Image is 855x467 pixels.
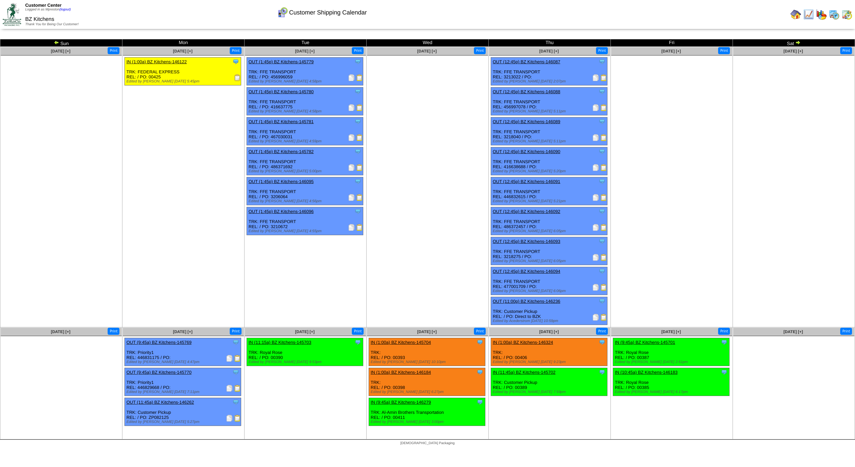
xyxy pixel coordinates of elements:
[355,148,361,155] img: Tooltip
[355,88,361,95] img: Tooltip
[493,239,560,244] a: OUT (12:45p) BZ Kitchens-146093
[600,104,607,111] img: Bill of Lading
[493,79,607,83] div: Edited by [PERSON_NAME] [DATE] 2:07pm
[790,9,801,20] img: home.gif
[3,3,21,26] img: ZoRoCo_Logo(Green%26Foil)%20jpg.webp
[599,268,605,275] img: Tooltip
[126,400,194,405] a: OUT (11:45a) BZ Kitchens-146262
[355,208,361,215] img: Tooltip
[232,58,239,65] img: Tooltip
[234,355,241,362] img: Bill of Lading
[613,338,730,366] div: TRK: Royal Rose REL: / PO: 00387
[718,47,730,54] button: Print
[783,49,803,53] a: [DATE] [+]
[247,58,363,85] div: TRK: FFE TRANSPORT REL: / PO: 456996059
[173,329,192,334] a: [DATE] [+]
[491,297,607,325] div: TRK: Customer Pickup REL: / PO: Direct to BZK
[125,338,241,366] div: TRK: Priority1 REL: 446831175 / PO:
[356,194,363,201] img: Bill of Lading
[369,398,485,426] div: TRK: Al-Amin Brothers Transportation REL: / PO: 00411
[474,47,486,54] button: Print
[295,49,314,53] a: [DATE] [+]
[348,134,355,141] img: Packing Slip
[371,340,431,345] a: IN (1:00a) BZ Kitchens-145704
[611,39,733,47] td: Fri
[491,267,607,295] div: TRK: FFE TRANSPORT REL: 477001709 / PO:
[232,339,239,346] img: Tooltip
[596,328,608,335] button: Print
[491,58,607,85] div: TRK: FFE TRANSPORT REL: 3213022 / PO:
[491,117,607,145] div: TRK: FFE TRANSPORT REL: 3218040 / PO:
[474,328,486,335] button: Print
[226,355,233,362] img: Packing Slip
[51,329,70,334] a: [DATE] [+]
[249,119,313,124] a: OUT (1:45p) BZ Kitchens-145781
[539,329,559,334] span: [DATE] [+]
[493,139,607,143] div: Edited by [PERSON_NAME] [DATE] 5:11pm
[599,178,605,185] img: Tooltip
[599,238,605,245] img: Tooltip
[842,9,852,20] img: calendarinout.gif
[493,89,560,94] a: OUT (12:45p) BZ Kitchens-146088
[348,74,355,81] img: Packing Slip
[491,177,607,205] div: TRK: FFE TRANSPORT REL: 446832615 / PO:
[369,368,485,396] div: TRK: REL: / PO: 00398
[289,9,367,16] span: Customer Shipping Calendar
[477,369,483,375] img: Tooltip
[596,47,608,54] button: Print
[599,369,605,375] img: Tooltip
[249,79,363,83] div: Edited by [PERSON_NAME] [DATE] 4:58pm
[592,74,599,81] img: Packing Slip
[599,339,605,346] img: Tooltip
[108,328,119,335] button: Print
[348,104,355,111] img: Packing Slip
[356,134,363,141] img: Bill of Lading
[249,360,363,364] div: Edited by [PERSON_NAME] [DATE] 9:53pm
[600,224,607,231] img: Bill of Lading
[615,370,677,375] a: IN (10:45a) BZ Kitchens-146183
[493,109,607,113] div: Edited by [PERSON_NAME] [DATE] 5:11pm
[592,164,599,171] img: Packing Slip
[226,385,233,392] img: Packing Slip
[592,104,599,111] img: Packing Slip
[600,314,607,321] img: Bill of Lading
[493,179,560,184] a: OUT (12:45p) BZ Kitchens-146091
[356,104,363,111] img: Bill of Lading
[355,339,361,346] img: Tooltip
[247,338,363,366] div: TRK: Royal Rose REL: / PO: 00390
[417,49,437,53] span: [DATE] [+]
[249,109,363,113] div: Edited by [PERSON_NAME] [DATE] 4:58pm
[126,370,191,375] a: OUT (9:45a) BZ Kitchens-145770
[173,49,192,53] a: [DATE] [+]
[54,40,59,45] img: arrowleft.gif
[493,289,607,293] div: Edited by [PERSON_NAME] [DATE] 6:06pm
[371,420,485,424] div: Edited by [PERSON_NAME] [DATE] 3:00pm
[539,49,559,53] a: [DATE] [+]
[615,340,675,345] a: IN (9:45a) BZ Kitchens-145701
[371,400,431,405] a: IN (9:45a) BZ Kitchens-146279
[371,370,431,375] a: IN (1:00a) BZ Kitchens-146184
[592,134,599,141] img: Packing Slip
[599,118,605,125] img: Tooltip
[491,87,607,115] div: TRK: FFE TRANSPORT REL: 456997078 / PO:
[493,59,560,64] a: OUT (12:45p) BZ Kitchens-146087
[126,340,191,345] a: OUT (9:45a) BZ Kitchens-145769
[661,329,681,334] span: [DATE] [+]
[122,39,245,47] td: Mon
[25,3,62,8] span: Customer Center
[352,47,364,54] button: Print
[60,8,71,11] a: (logout)
[295,329,314,334] a: [DATE] [+]
[599,148,605,155] img: Tooltip
[234,415,241,422] img: Bill of Lading
[491,368,607,396] div: TRK: Customer Pickup REL: / PO: 00389
[234,385,241,392] img: Bill of Lading
[126,360,241,364] div: Edited by [PERSON_NAME] [DATE] 4:47pm
[783,329,803,334] a: [DATE] [+]
[600,194,607,201] img: Bill of Lading
[367,39,489,47] td: Wed
[661,49,681,53] span: [DATE] [+]
[247,117,363,145] div: TRK: FFE TRANSPORT REL: / PO: 467030031
[247,147,363,175] div: TRK: FFE TRANSPORT REL: / PO: 486371692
